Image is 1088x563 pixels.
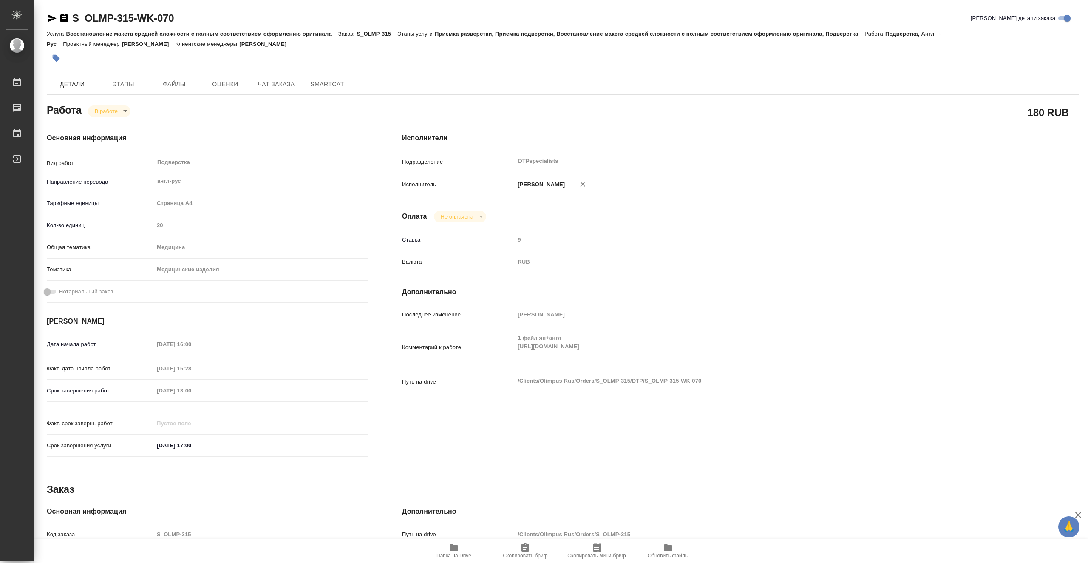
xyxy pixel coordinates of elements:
[515,374,1022,388] textarea: /Clients/Olimpus Rus/Orders/S_OLMP-315/DTP/S_OLMP-315-WK-070
[515,528,1022,540] input: Пустое поле
[47,13,57,23] button: Скопировать ссылку для ЯМессенджера
[47,49,65,68] button: Добавить тэг
[154,219,368,231] input: Пустое поле
[1058,516,1079,537] button: 🙏
[154,79,195,90] span: Файлы
[47,483,74,496] h2: Заказ
[47,243,154,252] p: Общая тематика
[47,159,154,168] p: Вид работ
[47,221,154,230] p: Кол-во единиц
[59,287,113,296] span: Нотариальный заказ
[47,506,368,517] h4: Основная информация
[47,530,154,539] p: Код заказа
[52,79,93,90] span: Детали
[63,41,122,47] p: Проектный менеджер
[154,262,368,277] div: Медицинские изделия
[239,41,293,47] p: [PERSON_NAME]
[436,553,471,559] span: Папка на Drive
[864,31,885,37] p: Работа
[47,364,154,373] p: Факт. дата начала работ
[402,133,1079,143] h4: Исполнители
[47,265,154,274] p: Тематика
[1028,105,1069,119] h2: 180 RUB
[971,14,1055,23] span: [PERSON_NAME] детали заказа
[567,553,626,559] span: Скопировать мини-бриф
[66,31,338,37] p: Восстановление макета средней сложности с полным соответствием оформлению оригинала
[402,158,515,166] p: Подразделение
[515,180,565,189] p: [PERSON_NAME]
[490,539,561,563] button: Скопировать бриф
[515,331,1022,362] textarea: 1 файл яп+англ [URL][DOMAIN_NAME]
[88,105,130,117] div: В работе
[47,419,154,428] p: Факт. срок заверш. работ
[561,539,632,563] button: Скопировать мини-бриф
[573,175,592,193] button: Удалить исполнителя
[402,211,427,222] h4: Оплата
[402,343,515,352] p: Комментарий к работе
[205,79,246,90] span: Оценки
[402,236,515,244] p: Ставка
[47,102,82,117] h2: Работа
[47,387,154,395] p: Срок завершения работ
[154,439,228,452] input: ✎ Введи что-нибудь
[47,133,368,143] h4: Основная информация
[176,41,240,47] p: Клиентские менеджеры
[402,180,515,189] p: Исполнитель
[59,13,69,23] button: Скопировать ссылку
[154,196,368,210] div: Страница А4
[435,31,864,37] p: Приемка разверстки, Приемка подверстки, Восстановление макета средней сложности с полным соответс...
[47,178,154,186] p: Направление перевода
[154,417,228,429] input: Пустое поле
[438,213,476,220] button: Не оплачена
[397,31,435,37] p: Этапы услуги
[154,384,228,397] input: Пустое поле
[122,41,176,47] p: [PERSON_NAME]
[47,316,368,327] h4: [PERSON_NAME]
[92,108,120,115] button: В работе
[1062,518,1076,536] span: 🙏
[47,199,154,208] p: Тарифные единицы
[503,553,547,559] span: Скопировать бриф
[154,528,368,540] input: Пустое поле
[154,362,228,375] input: Пустое поле
[648,553,689,559] span: Обновить файлы
[338,31,357,37] p: Заказ:
[632,539,704,563] button: Обновить файлы
[515,308,1022,321] input: Пустое поле
[47,31,66,37] p: Услуга
[402,287,1079,297] h4: Дополнительно
[256,79,297,90] span: Чат заказа
[402,506,1079,517] h4: Дополнительно
[515,233,1022,246] input: Пустое поле
[72,12,174,24] a: S_OLMP-315-WK-070
[154,338,228,350] input: Пустое поле
[307,79,348,90] span: SmartCat
[47,441,154,450] p: Срок завершения услуги
[402,310,515,319] p: Последнее изменение
[418,539,490,563] button: Папка на Drive
[402,378,515,386] p: Путь на drive
[434,211,486,222] div: В работе
[47,340,154,349] p: Дата начала работ
[515,255,1022,269] div: RUB
[103,79,144,90] span: Этапы
[154,240,368,255] div: Медицина
[402,258,515,266] p: Валюта
[357,31,397,37] p: S_OLMP-315
[402,530,515,539] p: Путь на drive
